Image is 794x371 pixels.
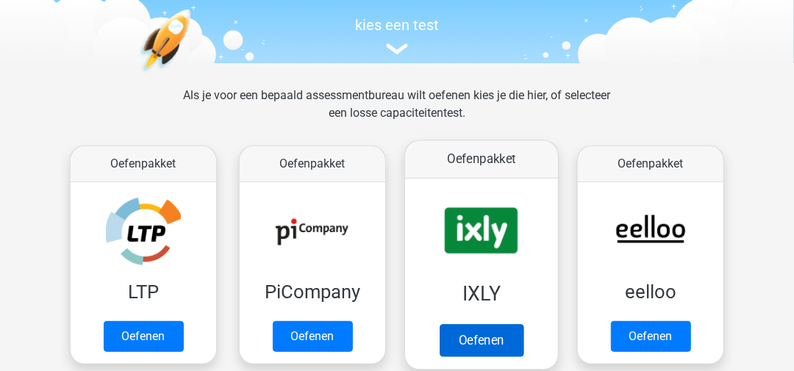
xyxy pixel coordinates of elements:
a: kies een test [59,16,735,55]
img: assessment [386,43,408,54]
h5: kies een test [59,16,735,34]
a: Oefenen [440,324,523,356]
a: Oefenen [611,321,691,352]
a: Oefenen [273,321,353,352]
div: Als je voor een bepaald assessmentbureau wilt oefenen kies je die hier, of selecteer een losse ca... [171,87,622,140]
a: Oefenen [104,321,184,352]
img: oefenen [140,9,248,142]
